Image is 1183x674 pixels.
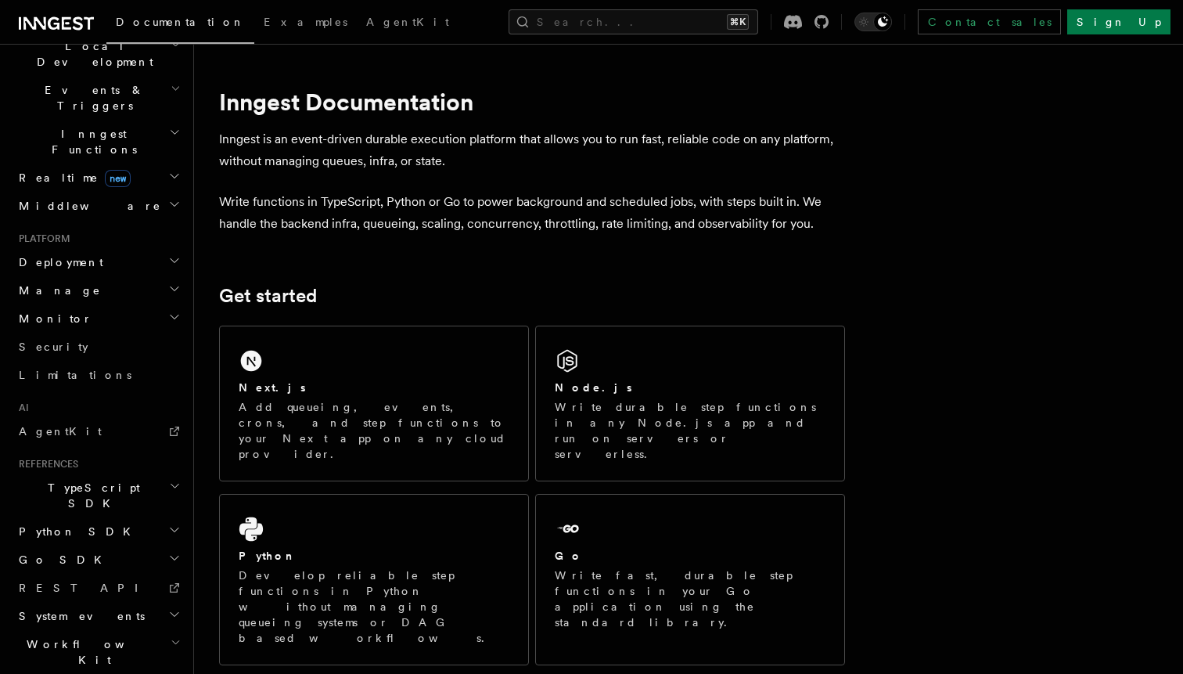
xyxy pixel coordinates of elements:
[555,399,825,462] p: Write durable step functions in any Node.js app and run on servers or serverless.
[13,192,184,220] button: Middleware
[13,574,184,602] a: REST API
[13,546,184,574] button: Go SDK
[13,474,184,517] button: TypeScript SDK
[13,82,171,114] span: Events & Triggers
[357,5,458,42] a: AgentKit
[366,16,449,28] span: AgentKit
[19,341,88,353] span: Security
[1067,9,1170,34] a: Sign Up
[13,38,171,70] span: Local Development
[13,32,184,76] button: Local Development
[219,285,317,307] a: Get started
[219,326,529,481] a: Next.jsAdd queueing, events, crons, and step functions to your Next app on any cloud provider.
[555,548,583,564] h2: Go
[13,480,169,511] span: TypeScript SDK
[239,380,306,395] h2: Next.js
[13,276,184,305] button: Manage
[555,568,825,630] p: Write fast, durable step functions in your Go application using the standard library.
[13,164,184,192] button: Realtimenew
[105,170,131,187] span: new
[13,417,184,445] a: AgentKit
[13,198,161,214] span: Middleware
[13,76,184,120] button: Events & Triggers
[13,458,78,470] span: References
[13,636,171,668] span: Workflow Kit
[13,120,184,164] button: Inngest Functions
[13,333,184,361] a: Security
[13,602,184,630] button: System events
[727,14,749,30] kbd: ⌘K
[254,5,357,42] a: Examples
[555,380,632,395] h2: Node.js
[13,170,131,186] span: Realtime
[239,548,297,564] h2: Python
[239,568,509,646] p: Develop reliable step functions in Python without managing queueing systems or DAG based workflows.
[13,311,92,326] span: Monitor
[116,16,245,28] span: Documentation
[219,128,845,172] p: Inngest is an event-driven durable execution platform that allows you to run fast, reliable code ...
[918,9,1061,34] a: Contact sales
[13,608,145,624] span: System events
[13,524,140,539] span: Python SDK
[19,582,152,594] span: REST API
[19,425,102,438] span: AgentKit
[13,361,184,389] a: Limitations
[13,232,70,245] span: Platform
[854,13,892,31] button: Toggle dark mode
[13,630,184,674] button: Workflow Kit
[509,9,758,34] button: Search...⌘K
[239,399,509,462] p: Add queueing, events, crons, and step functions to your Next app on any cloud provider.
[106,5,254,44] a: Documentation
[13,283,101,298] span: Manage
[264,16,347,28] span: Examples
[535,494,845,665] a: GoWrite fast, durable step functions in your Go application using the standard library.
[535,326,845,481] a: Node.jsWrite durable step functions in any Node.js app and run on servers or serverless.
[13,248,184,276] button: Deployment
[13,254,103,270] span: Deployment
[13,126,169,157] span: Inngest Functions
[219,191,845,235] p: Write functions in TypeScript, Python or Go to power background and scheduled jobs, with steps bu...
[13,517,184,546] button: Python SDK
[13,305,184,333] button: Monitor
[219,494,529,665] a: PythonDevelop reliable step functions in Python without managing queueing systems or DAG based wo...
[13,552,111,568] span: Go SDK
[219,88,845,116] h1: Inngest Documentation
[13,402,29,414] span: AI
[19,369,131,381] span: Limitations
